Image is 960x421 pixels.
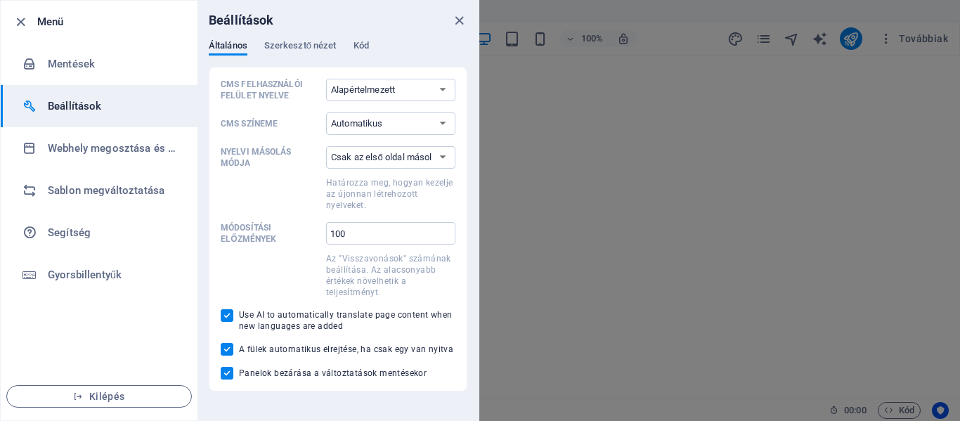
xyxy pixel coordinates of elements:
h6: Menü [37,13,186,30]
span: Általános [209,37,247,57]
button: close [450,12,467,29]
h6: Beállítások [209,12,274,29]
span: Szerkesztő nézet [264,37,337,57]
span: Kilépés [18,391,180,402]
h6: Gyorsbillentyűk [48,266,178,283]
span: Use AI to automatically translate page content when new languages are added [239,309,455,332]
input: Módosítási előzményekAz "Visszavonások" számának beállítása. Az alacsonyabb értékek növelhetik a ... [326,222,455,245]
h6: Mentések [48,56,178,72]
p: Nyelvi másolás módja [221,146,320,169]
h6: Webhely megosztása és másolása [48,140,178,157]
p: Az "Visszavonások" számának beállítása. Az alacsonyabb értékek növelhetik a teljesítményt. [326,253,455,298]
span: Panelok bezárása a változtatások mentésekor [239,368,427,379]
p: Határozza meg, hogyan kezelje az újonnan létrehozott nyelveket. [326,177,455,211]
p: CMS színeme [221,118,320,129]
h6: Beállítások [48,98,178,115]
select: CMS színeme [326,112,455,135]
span: A fülek automatikus elrejtése, ha csak egy van nyitva [239,344,453,355]
select: CMS felhasználói felület nyelve [326,79,455,101]
h6: Sablon megváltoztatása [48,182,178,199]
button: Kilépés [6,385,192,408]
h6: Segítség [48,224,178,241]
a: Segítség [1,212,197,254]
p: Módosítási előzmények [221,222,320,245]
span: Kód [353,37,369,57]
div: Beállítások [209,40,467,67]
p: CMS felhasználói felület nyelve [221,79,320,101]
select: Nyelvi másolás módjaHatározza meg, hogyan kezelje az újonnan létrehozott nyelveket. [326,146,455,169]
